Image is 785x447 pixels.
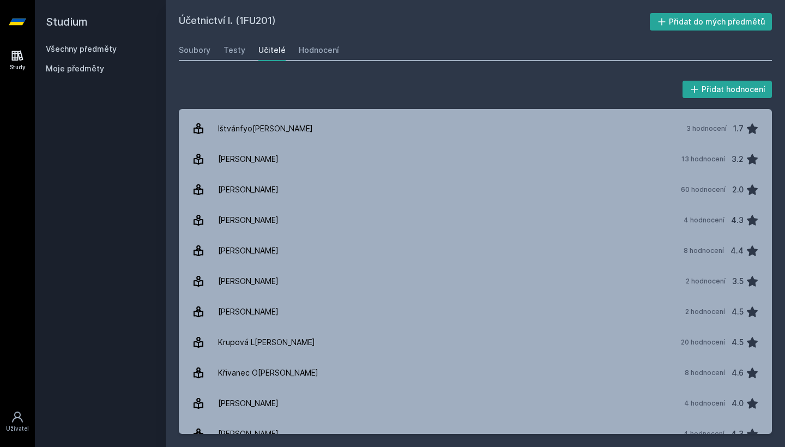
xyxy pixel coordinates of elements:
a: [PERSON_NAME] 4 hodnocení 4.3 [179,205,772,235]
div: 60 hodnocení [681,185,726,194]
h2: Účetnictví I. (1FU201) [179,13,650,31]
a: Testy [224,39,245,61]
div: 4.0 [732,392,744,414]
div: 4.5 [732,301,744,323]
div: Hodnocení [299,45,339,56]
div: [PERSON_NAME] [218,148,279,170]
div: Křivanec O[PERSON_NAME] [218,362,318,384]
a: Učitelé [258,39,286,61]
div: Ištvánfyo[PERSON_NAME] [218,118,313,140]
div: [PERSON_NAME] [218,179,279,201]
div: [PERSON_NAME] [218,209,279,231]
a: Ištvánfyo[PERSON_NAME] 3 hodnocení 1.7 [179,113,772,144]
div: 2.0 [732,179,744,201]
a: [PERSON_NAME] 2 hodnocení 4.5 [179,297,772,327]
div: [PERSON_NAME] [218,270,279,292]
a: Uživatel [2,405,33,438]
div: 4.4 [730,240,744,262]
div: 4 hodnocení [684,216,724,225]
a: [PERSON_NAME] 4 hodnocení 4.0 [179,388,772,419]
button: Přidat hodnocení [683,81,772,98]
div: 4.6 [732,362,744,384]
div: [PERSON_NAME] [218,423,279,445]
div: Krupová L[PERSON_NAME] [218,331,315,353]
a: [PERSON_NAME] 8 hodnocení 4.4 [179,235,772,266]
div: 3.2 [732,148,744,170]
div: Soubory [179,45,210,56]
div: Učitelé [258,45,286,56]
div: 2 hodnocení [686,277,726,286]
a: Všechny předměty [46,44,117,53]
div: 8 hodnocení [684,246,724,255]
div: Uživatel [6,425,29,433]
a: [PERSON_NAME] 13 hodnocení 3.2 [179,144,772,174]
a: Soubory [179,39,210,61]
div: Study [10,63,26,71]
div: [PERSON_NAME] [218,240,279,262]
a: Křivanec O[PERSON_NAME] 8 hodnocení 4.6 [179,358,772,388]
div: 1.7 [733,118,744,140]
button: Přidat do mých předmětů [650,13,772,31]
div: Testy [224,45,245,56]
div: 4.3 [731,423,744,445]
a: [PERSON_NAME] 2 hodnocení 3.5 [179,266,772,297]
div: 3.5 [732,270,744,292]
div: [PERSON_NAME] [218,392,279,414]
div: [PERSON_NAME] [218,301,279,323]
div: 2 hodnocení [685,307,725,316]
div: 4 hodnocení [684,399,725,408]
a: Hodnocení [299,39,339,61]
div: 13 hodnocení [681,155,725,164]
div: 8 hodnocení [685,369,725,377]
span: Moje předměty [46,63,104,74]
a: Study [2,44,33,77]
a: [PERSON_NAME] 60 hodnocení 2.0 [179,174,772,205]
div: 20 hodnocení [681,338,725,347]
div: 3 hodnocení [686,124,727,133]
div: 4.3 [731,209,744,231]
div: 4.5 [732,331,744,353]
div: 4 hodnocení [684,430,724,438]
a: Krupová L[PERSON_NAME] 20 hodnocení 4.5 [179,327,772,358]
